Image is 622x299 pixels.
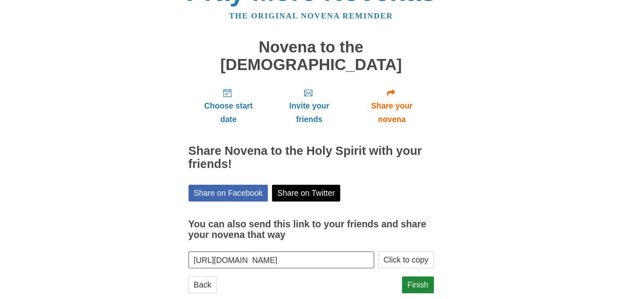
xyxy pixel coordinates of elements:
a: Finish [402,276,434,293]
a: Share on Facebook [189,185,268,202]
a: Choose start date [189,82,269,130]
a: Back [189,276,217,293]
a: The original novena reminder [229,11,393,20]
span: Choose start date [197,99,260,126]
h3: You can also send this link to your friends and share your novena that way [189,219,434,240]
button: Click to copy [378,251,434,268]
a: Share your novena [350,82,434,130]
span: Invite your friends [276,99,341,126]
h1: Novena to the [DEMOGRAPHIC_DATA] [189,39,434,73]
a: Share on Twitter [272,185,340,202]
a: Invite your friends [268,82,350,130]
h2: Share Novena to the Holy Spirit with your friends! [189,145,434,171]
span: Share your novena [358,99,426,126]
